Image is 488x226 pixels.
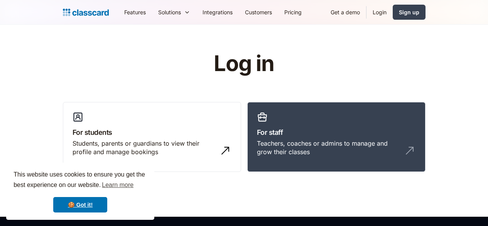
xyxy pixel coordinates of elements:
[239,3,278,21] a: Customers
[73,127,231,138] h3: For students
[101,179,135,191] a: learn more about cookies
[14,170,147,191] span: This website uses cookies to ensure you get the best experience on our website.
[6,163,154,220] div: cookieconsent
[366,3,393,21] a: Login
[152,3,196,21] div: Solutions
[196,3,239,21] a: Integrations
[122,52,366,76] h1: Log in
[393,5,426,20] a: Sign up
[53,197,107,212] a: dismiss cookie message
[158,8,181,16] div: Solutions
[63,7,109,18] a: home
[324,3,366,21] a: Get a demo
[118,3,152,21] a: Features
[73,139,216,156] div: Students, parents or guardians to view their profile and manage bookings
[63,102,241,172] a: For studentsStudents, parents or guardians to view their profile and manage bookings
[399,8,419,16] div: Sign up
[278,3,308,21] a: Pricing
[257,127,416,138] h3: For staff
[247,102,426,172] a: For staffTeachers, coaches or admins to manage and grow their classes
[257,139,400,156] div: Teachers, coaches or admins to manage and grow their classes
